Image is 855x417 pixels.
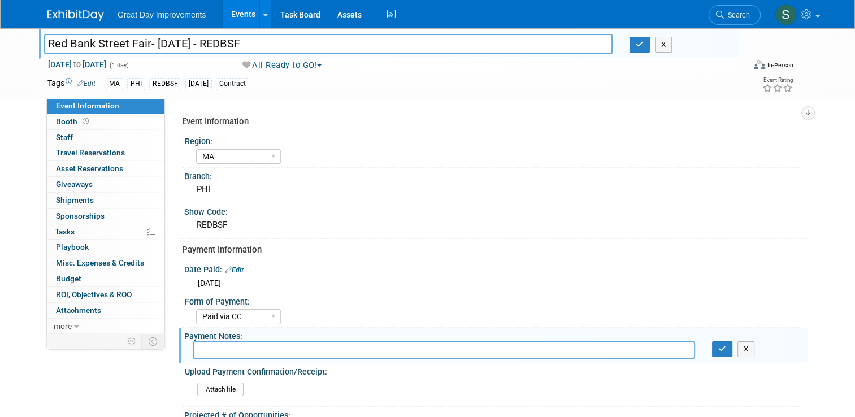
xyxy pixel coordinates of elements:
[185,78,212,90] div: [DATE]
[118,10,206,19] span: Great Day Improvements
[775,4,797,25] img: Sha'Nautica Sales
[225,266,244,274] a: Edit
[198,279,221,288] span: [DATE]
[54,322,72,331] span: more
[56,180,93,189] span: Giveaways
[754,60,765,69] img: Format-Inperson.png
[767,61,793,69] div: In-Person
[184,261,808,276] div: Date Paid:
[149,78,181,90] div: REDBSF
[47,161,164,176] a: Asset Reservations
[185,293,802,307] div: Form of Payment:
[55,227,75,236] span: Tasks
[127,78,145,90] div: PHI
[47,77,96,90] td: Tags
[56,117,91,126] span: Booth
[655,37,672,53] button: X
[77,80,96,88] a: Edit
[106,78,123,90] div: MA
[709,5,761,25] a: Search
[142,334,165,349] td: Toggle Event Tabs
[47,208,164,224] a: Sponsorships
[216,78,249,90] div: Contract
[184,168,808,182] div: Branch:
[182,116,799,128] div: Event Information
[185,363,802,377] div: Upload Payment Confirmation/Receipt:
[108,62,129,69] span: (1 day)
[80,117,91,125] span: Booth not reserved yet
[47,303,164,318] a: Attachments
[737,341,755,357] button: X
[184,203,808,218] div: Show Code:
[56,274,81,283] span: Budget
[724,11,750,19] span: Search
[184,328,808,342] div: Payment Notes:
[193,216,799,234] div: REDBSF
[47,224,164,240] a: Tasks
[56,164,123,173] span: Asset Reservations
[47,193,164,208] a: Shipments
[56,101,119,110] span: Event Information
[238,59,327,71] button: All Ready to GO!
[47,10,104,21] img: ExhibitDay
[182,244,799,256] div: Payment Information
[185,133,802,147] div: Region:
[56,306,101,315] span: Attachments
[47,240,164,255] a: Playbook
[56,290,132,299] span: ROI, Objectives & ROO
[56,211,105,220] span: Sponsorships
[56,133,73,142] span: Staff
[683,59,793,76] div: Event Format
[56,148,125,157] span: Travel Reservations
[56,242,89,251] span: Playbook
[47,271,164,286] a: Budget
[72,60,83,69] span: to
[193,181,799,198] div: PHI
[47,114,164,129] a: Booth
[56,196,94,205] span: Shipments
[47,255,164,271] a: Misc. Expenses & Credits
[47,319,164,334] a: more
[47,59,107,69] span: [DATE] [DATE]
[56,258,144,267] span: Misc. Expenses & Credits
[47,287,164,302] a: ROI, Objectives & ROO
[762,77,793,83] div: Event Rating
[47,145,164,160] a: Travel Reservations
[47,98,164,114] a: Event Information
[122,334,142,349] td: Personalize Event Tab Strip
[47,177,164,192] a: Giveaways
[47,130,164,145] a: Staff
